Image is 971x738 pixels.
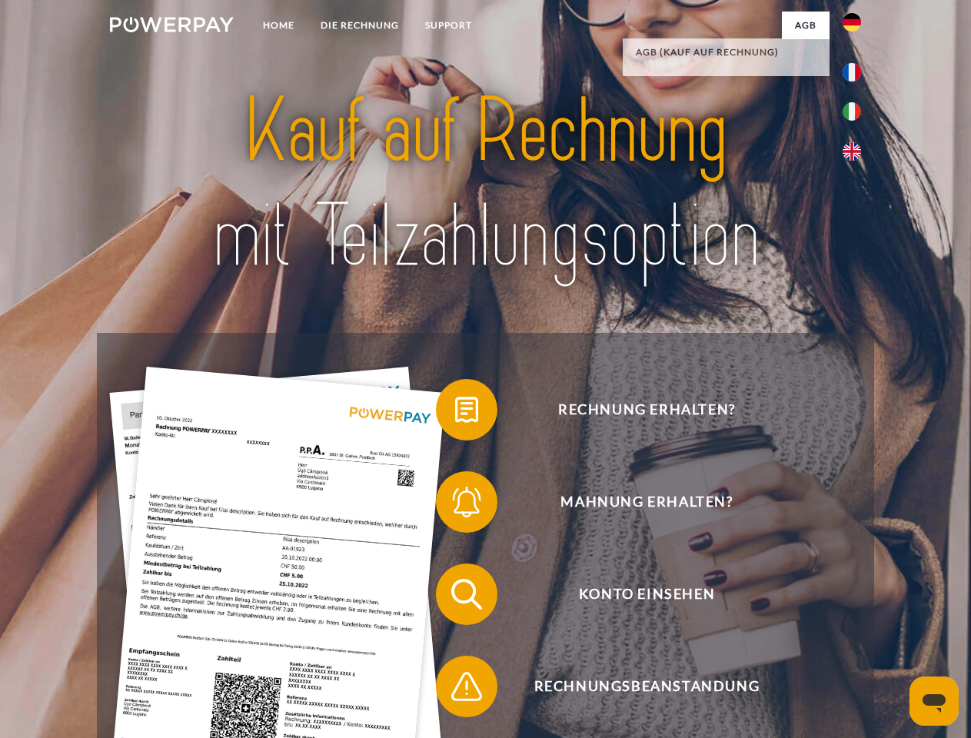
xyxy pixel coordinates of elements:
[458,471,835,533] span: Mahnung erhalten?
[447,667,486,706] img: qb_warning.svg
[447,483,486,521] img: qb_bell.svg
[436,656,836,717] button: Rechnungsbeanstandung
[843,102,861,121] img: it
[909,676,959,726] iframe: Schaltfläche zum Öffnen des Messaging-Fensters
[147,74,824,294] img: title-powerpay_de.svg
[447,391,486,429] img: qb_bill.svg
[308,12,412,39] a: DIE RECHNUNG
[436,471,836,533] button: Mahnung erhalten?
[843,13,861,32] img: de
[110,17,234,32] img: logo-powerpay-white.svg
[623,66,830,94] a: AGB (Kreditkonto/Teilzahlung)
[843,142,861,161] img: en
[782,12,830,39] a: agb
[436,563,836,625] button: Konto einsehen
[436,379,836,440] button: Rechnung erhalten?
[447,575,486,613] img: qb_search.svg
[458,563,835,625] span: Konto einsehen
[412,12,485,39] a: SUPPORT
[843,63,861,81] img: fr
[250,12,308,39] a: Home
[623,38,830,66] a: AGB (Kauf auf Rechnung)
[458,656,835,717] span: Rechnungsbeanstandung
[458,379,835,440] span: Rechnung erhalten?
